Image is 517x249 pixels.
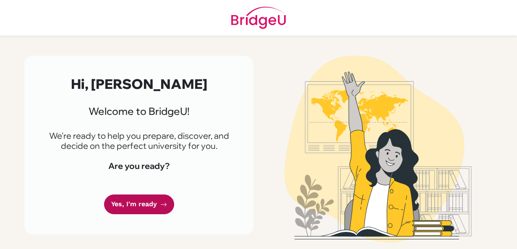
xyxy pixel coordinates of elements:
h2: Hi, [PERSON_NAME] [44,76,233,92]
a: Yes, I'm ready [104,195,174,214]
p: We're ready to help you prepare, discover, and decide on the perfect university for you. [44,131,233,151]
h3: Welcome to BridgeU! [44,105,233,117]
h4: Are you ready? [44,161,233,171]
